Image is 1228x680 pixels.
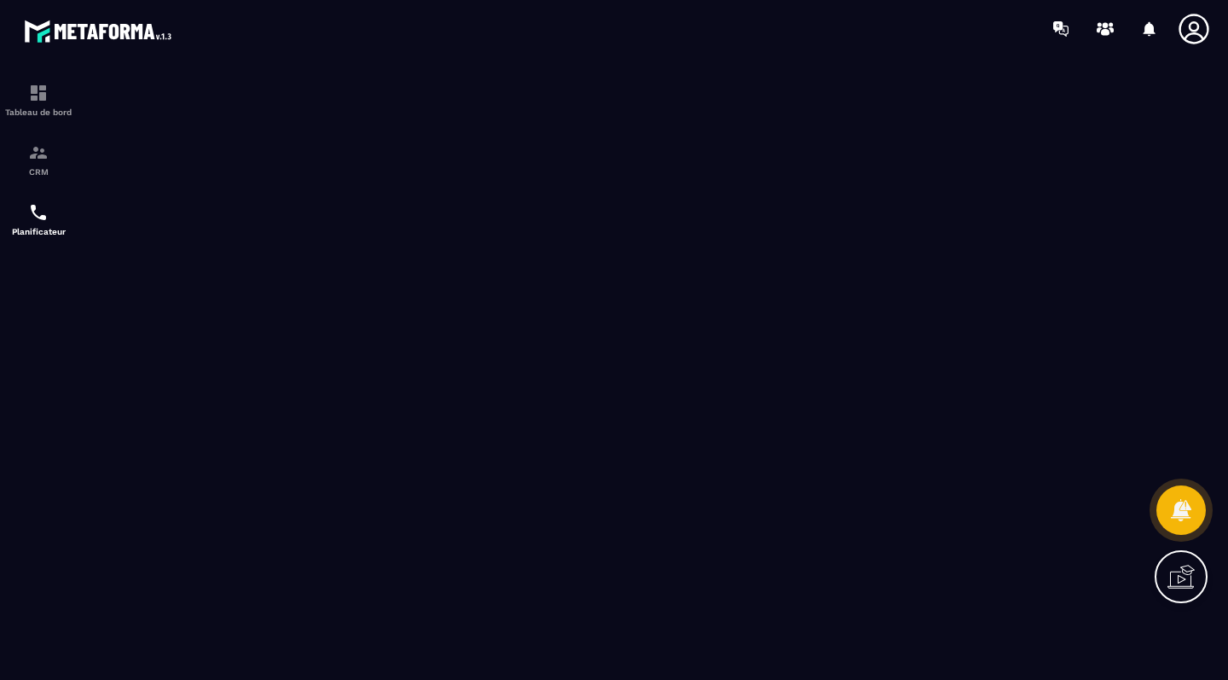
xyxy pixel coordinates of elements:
[28,142,49,163] img: formation
[28,83,49,103] img: formation
[28,202,49,223] img: scheduler
[4,130,72,189] a: formationformationCRM
[4,70,72,130] a: formationformationTableau de bord
[4,108,72,117] p: Tableau de bord
[4,189,72,249] a: schedulerschedulerPlanificateur
[4,167,72,177] p: CRM
[24,15,177,47] img: logo
[4,227,72,236] p: Planificateur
